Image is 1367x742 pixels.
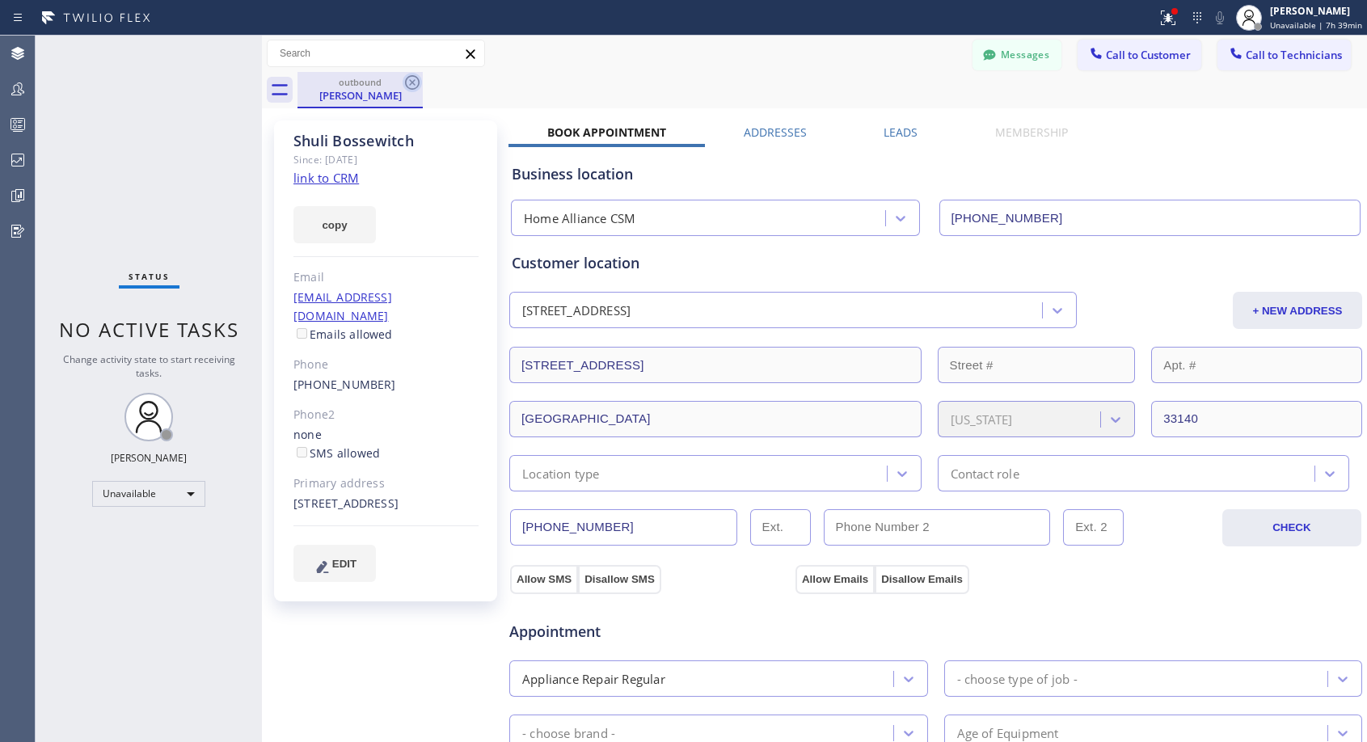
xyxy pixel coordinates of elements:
[522,669,665,688] div: Appliance Repair Regular
[293,406,479,424] div: Phone2
[1106,48,1191,62] span: Call to Customer
[1270,4,1362,18] div: [PERSON_NAME]
[1217,40,1351,70] button: Call to Technicians
[299,76,421,88] div: outbound
[63,352,235,380] span: Change activity state to start receiving tasks.
[995,124,1068,140] label: Membership
[522,723,615,742] div: - choose brand -
[510,565,578,594] button: Allow SMS
[1270,19,1362,31] span: Unavailable | 7h 39min
[1233,292,1362,329] button: + NEW ADDRESS
[293,132,479,150] div: Shuli Bossewitch
[510,509,737,546] input: Phone Number
[293,445,380,461] label: SMS allowed
[509,401,922,437] input: City
[59,316,239,343] span: No active tasks
[578,565,661,594] button: Disallow SMS
[293,545,376,582] button: EDIT
[938,347,1136,383] input: Street #
[293,268,479,287] div: Email
[957,723,1059,742] div: Age of Equipment
[1078,40,1201,70] button: Call to Customer
[973,40,1061,70] button: Messages
[875,565,969,594] button: Disallow Emails
[299,72,421,107] div: Shuli Bossewitch
[1151,347,1362,383] input: Apt. #
[1246,48,1342,62] span: Call to Technicians
[824,509,1051,546] input: Phone Number 2
[524,209,635,228] div: Home Alliance CSM
[293,327,393,342] label: Emails allowed
[522,464,600,483] div: Location type
[509,347,922,383] input: Address
[939,200,1361,236] input: Phone Number
[293,495,479,513] div: [STREET_ADDRESS]
[293,474,479,493] div: Primary address
[1222,509,1361,546] button: CHECK
[522,301,631,320] div: [STREET_ADDRESS]
[1209,6,1231,29] button: Mute
[297,328,307,339] input: Emails allowed
[293,426,479,463] div: none
[884,124,918,140] label: Leads
[129,271,170,282] span: Status
[293,289,392,323] a: [EMAIL_ADDRESS][DOMAIN_NAME]
[297,447,307,457] input: SMS allowed
[1063,509,1124,546] input: Ext. 2
[293,206,376,243] button: copy
[744,124,807,140] label: Addresses
[268,40,484,66] input: Search
[509,621,791,643] span: Appointment
[332,558,357,570] span: EDIT
[293,377,396,392] a: [PHONE_NUMBER]
[293,150,479,169] div: Since: [DATE]
[512,252,1360,274] div: Customer location
[957,669,1078,688] div: - choose type of job -
[92,481,205,507] div: Unavailable
[951,464,1019,483] div: Contact role
[111,451,187,465] div: [PERSON_NAME]
[750,509,811,546] input: Ext.
[293,170,359,186] a: link to CRM
[795,565,875,594] button: Allow Emails
[293,356,479,374] div: Phone
[547,124,666,140] label: Book Appointment
[299,88,421,103] div: [PERSON_NAME]
[1151,401,1362,437] input: ZIP
[512,163,1360,185] div: Business location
